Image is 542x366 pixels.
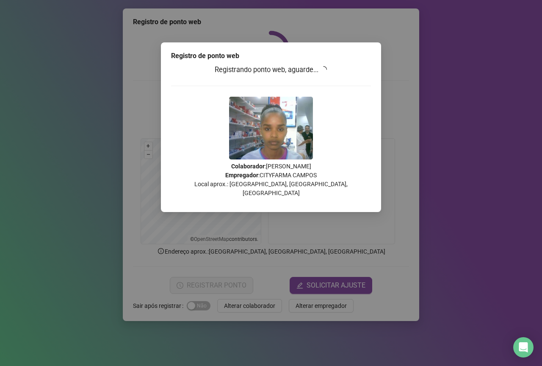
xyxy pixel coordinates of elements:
span: loading [319,65,329,74]
h3: Registrando ponto web, aguarde... [171,64,371,75]
img: Z [229,97,313,159]
strong: Colaborador [231,163,265,170]
strong: Empregador [225,172,258,179]
div: Open Intercom Messenger [513,337,534,358]
p: : [PERSON_NAME] : CITYFARMA CAMPOS Local aprox.: [GEOGRAPHIC_DATA], [GEOGRAPHIC_DATA], [GEOGRAPHI... [171,162,371,198]
div: Registro de ponto web [171,51,371,61]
